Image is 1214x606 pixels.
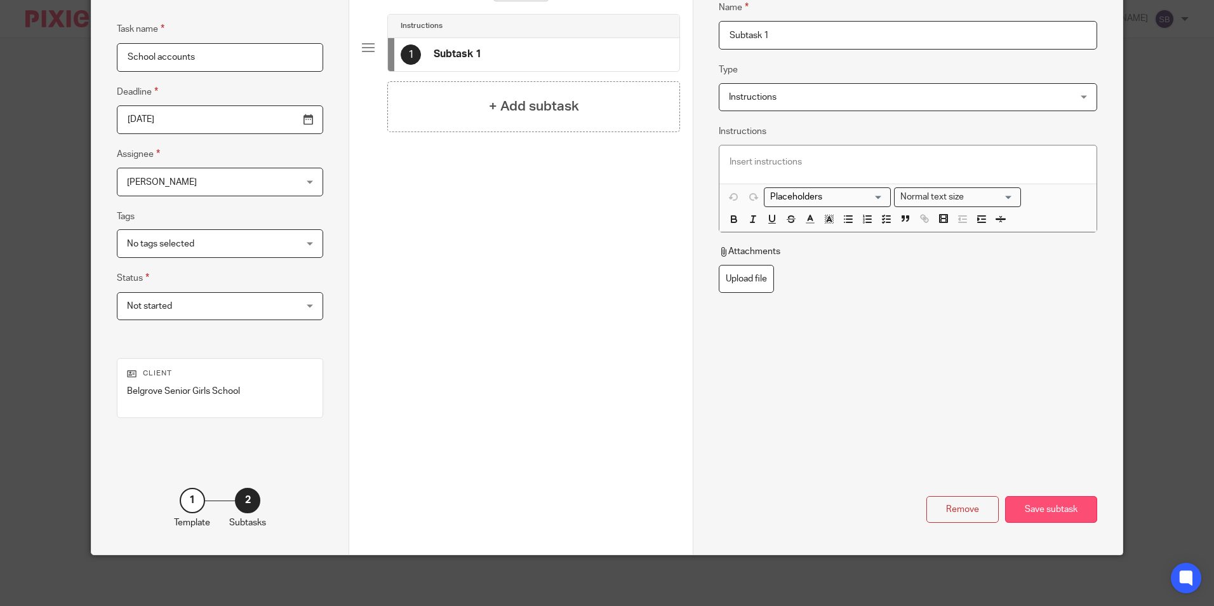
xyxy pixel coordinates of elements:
span: [PERSON_NAME] [127,178,197,187]
div: Remove [926,496,999,523]
div: Placeholders [764,187,891,207]
label: Tags [117,210,135,223]
h4: Instructions [401,21,443,31]
div: 1 [401,44,421,65]
label: Upload file [719,265,774,293]
input: Task name [117,43,323,72]
label: Instructions [719,125,766,138]
span: Normal text size [897,191,966,204]
label: Task name [117,22,164,36]
span: Instructions [729,93,777,102]
label: Deadline [117,84,158,99]
div: Text styles [894,187,1021,207]
p: Belgrove Senior Girls School [127,385,313,398]
input: Use the arrow keys to pick a date [117,105,323,134]
label: Type [719,64,738,76]
div: Search for option [894,187,1021,207]
input: Search for option [968,191,1013,204]
div: 1 [180,488,205,513]
label: Status [117,271,149,285]
div: Save subtask [1005,496,1097,523]
h4: Subtask 1 [434,48,481,61]
div: 2 [235,488,260,513]
input: Search for option [766,191,883,204]
p: Template [174,516,210,529]
span: No tags selected [127,239,194,248]
p: Subtasks [229,516,266,529]
h4: + Add subtask [489,97,579,116]
div: Search for option [764,187,891,207]
p: Attachments [719,245,780,258]
p: Client [127,368,313,379]
label: Assignee [117,147,160,161]
span: Not started [127,302,172,311]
